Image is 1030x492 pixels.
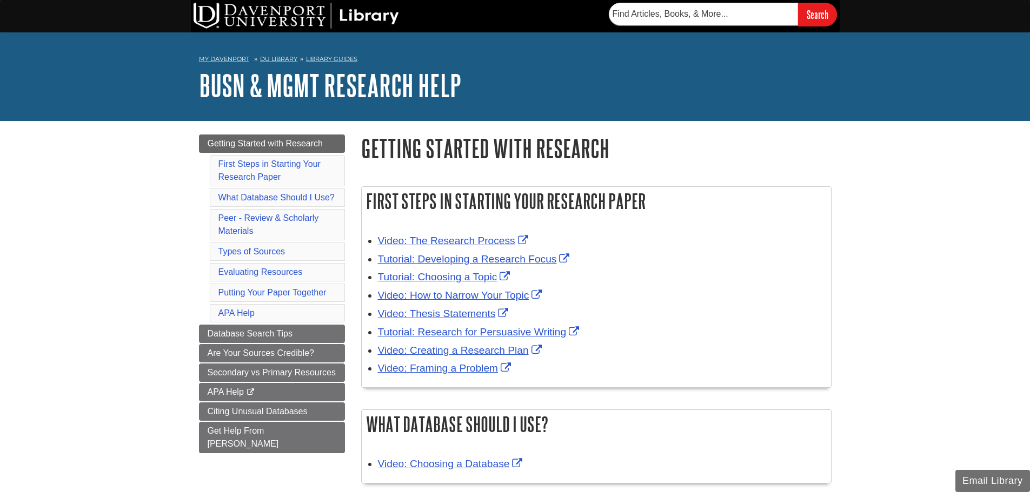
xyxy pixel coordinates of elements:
h2: First Steps in Starting Your Research Paper [362,187,831,215]
a: Library Guides [306,55,357,63]
a: Peer - Review & Scholarly Materials [218,213,319,235]
a: APA Help [199,383,345,401]
button: Email Library [955,470,1030,492]
span: Get Help From [PERSON_NAME] [208,426,279,448]
a: Link opens in new window [378,362,514,374]
a: My Davenport [199,55,249,64]
a: Citing Unusual Databases [199,402,345,421]
a: Link opens in new window [378,458,526,469]
a: DU Library [260,55,297,63]
a: Link opens in new window [378,308,511,319]
span: Are Your Sources Credible? [208,348,314,358]
a: Putting Your Paper Together [218,288,327,297]
i: This link opens in a new window [246,389,255,396]
a: Link opens in new window [378,271,513,282]
a: Types of Sources [218,247,285,256]
a: Link opens in new window [378,326,582,338]
span: Getting Started with Research [208,139,323,148]
nav: breadcrumb [199,52,832,69]
a: Link opens in new window [378,289,545,301]
h1: Getting Started with Research [361,134,832,162]
a: Database Search Tips [199,325,345,343]
a: BUSN & MGMT Research Help [199,69,461,102]
div: Guide Page Menu [199,134,345,453]
input: Find Articles, Books, & More... [609,3,798,25]
a: Link opens in new window [378,253,573,265]
span: Database Search Tips [208,329,293,338]
a: Secondary vs Primary Resources [199,363,345,382]
a: Are Your Sources Credible? [199,344,345,362]
a: Link opens in new window [378,345,544,356]
span: Secondary vs Primary Resources [208,368,336,377]
form: Searches DU Library's articles, books, and more [609,3,837,26]
a: Link opens in new window [378,235,531,246]
span: APA Help [208,387,244,396]
span: Citing Unusual Databases [208,407,308,416]
a: Evaluating Resources [218,267,303,277]
a: What Database Should I Use? [218,193,335,202]
a: First Steps in Starting Your Research Paper [218,159,321,181]
a: Getting Started with Research [199,134,345,153]
h2: What Database Should I Use? [362,410,831,439]
img: DU Library [194,3,399,29]
input: Search [798,3,837,26]
a: APA Help [218,308,255,318]
a: Get Help From [PERSON_NAME] [199,422,345,453]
